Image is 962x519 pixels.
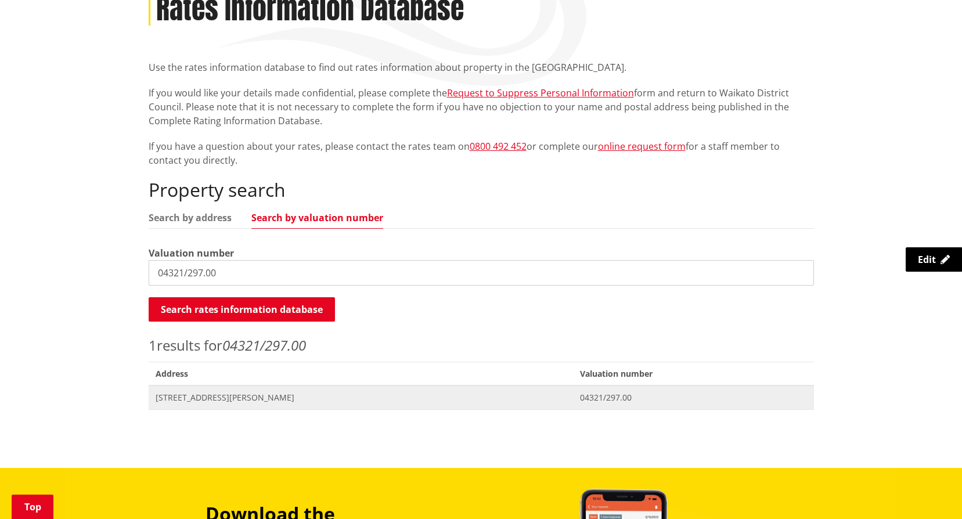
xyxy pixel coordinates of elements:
a: Top [12,495,53,519]
span: [STREET_ADDRESS][PERSON_NAME] [156,392,567,403]
h2: Property search [149,179,814,201]
em: 04321/297.00 [222,336,306,355]
span: Address [149,362,574,385]
span: 1 [149,336,157,355]
a: Search by valuation number [251,213,383,222]
input: e.g. 03920/020.01A [149,260,814,286]
a: Search by address [149,213,232,222]
iframe: Messenger Launcher [909,470,950,512]
a: [STREET_ADDRESS][PERSON_NAME] 04321/297.00 [149,385,814,409]
a: 0800 492 452 [470,140,527,153]
p: Use the rates information database to find out rates information about property in the [GEOGRAPHI... [149,60,814,74]
label: Valuation number [149,246,234,260]
a: online request form [598,140,686,153]
p: If you would like your details made confidential, please complete the form and return to Waikato ... [149,86,814,128]
span: 04321/297.00 [580,392,806,403]
p: results for [149,335,814,356]
button: Search rates information database [149,297,335,322]
a: Request to Suppress Personal Information [447,86,634,99]
span: Edit [918,253,936,266]
span: Valuation number [573,362,813,385]
p: If you have a question about your rates, please contact the rates team on or complete our for a s... [149,139,814,167]
a: Edit [906,247,962,272]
